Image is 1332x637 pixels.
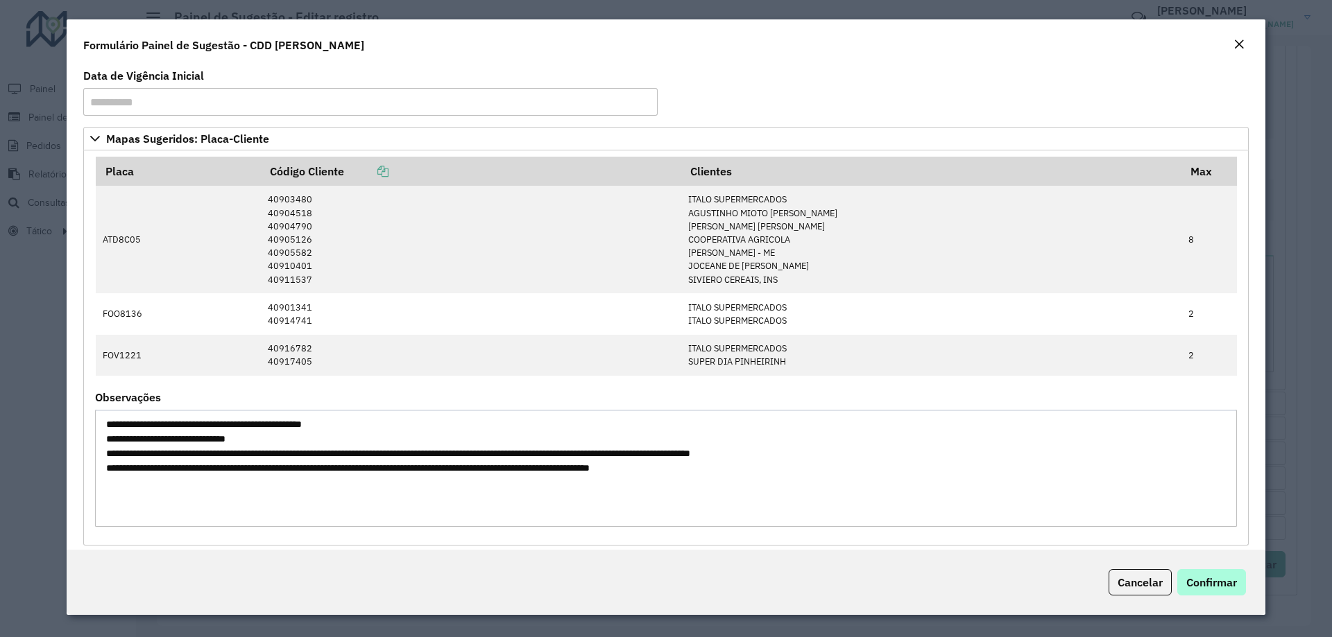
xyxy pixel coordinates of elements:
th: Placa [96,157,261,186]
th: Código Cliente [261,157,681,186]
td: FOV1221 [96,335,261,376]
a: Mapas Sugeridos: Placa-Cliente [83,127,1249,150]
td: ITALO SUPERMERCADOS SUPER DIA PINHEIRINH [681,335,1181,376]
button: Confirmar [1177,569,1246,595]
div: Mapas Sugeridos: Placa-Cliente [83,150,1249,546]
h4: Formulário Painel de Sugestão - CDD [PERSON_NAME] [83,37,364,53]
span: Cancelar [1118,575,1163,589]
button: Close [1229,36,1249,54]
td: 40916782 40917405 [261,335,681,376]
td: FOO8136 [96,293,261,334]
td: ITALO SUPERMERCADOS ITALO SUPERMERCADOS [681,293,1181,334]
td: ITALO SUPERMERCADOS AGUSTINHO MIOTO [PERSON_NAME] [PERSON_NAME] [PERSON_NAME] COOPERATIVA AGRICOL... [681,186,1181,293]
label: Data de Vigência Inicial [83,67,204,84]
td: 2 [1181,293,1237,334]
a: Copiar [344,164,388,178]
td: 40903480 40904518 40904790 40905126 40905582 40910401 40911537 [261,186,681,293]
button: Cancelar [1109,569,1172,595]
td: 2 [1181,335,1237,376]
span: Confirmar [1186,575,1237,589]
label: Observações [95,389,161,405]
td: 40901341 40914741 [261,293,681,334]
td: 8 [1181,186,1237,293]
th: Clientes [681,157,1181,186]
td: ATD8C05 [96,186,261,293]
span: Mapas Sugeridos: Placa-Cliente [106,133,269,144]
th: Max [1181,157,1237,186]
em: Fechar [1233,39,1245,50]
